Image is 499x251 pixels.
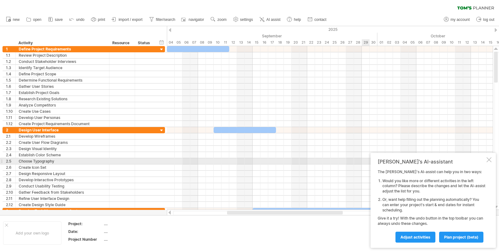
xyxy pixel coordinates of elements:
div: Develop User Personas [19,115,106,121]
div: Conduct Usability Testing [19,183,106,189]
div: .... [104,221,156,226]
div: Design Responsive Layout [19,171,106,177]
div: Sunday, 5 October 2025 [409,39,416,46]
div: Monday, 8 September 2025 [198,39,206,46]
div: Thursday, 9 October 2025 [440,39,448,46]
div: Choose Typography [19,158,106,164]
div: Saturday, 27 September 2025 [346,39,354,46]
span: my account [451,17,470,22]
div: Wednesday, 15 October 2025 [487,39,494,46]
div: Sunday, 12 October 2025 [463,39,471,46]
div: Conduct Stakeholder Interviews [19,59,106,64]
a: Adjust activities [395,232,435,243]
div: Friday, 12 September 2025 [229,39,237,46]
div: 1.1 [6,52,15,58]
div: Tuesday, 7 October 2025 [424,39,432,46]
a: AI assist [258,16,282,24]
span: filter/search [156,17,175,22]
div: Status [138,40,152,46]
div: Tuesday, 30 September 2025 [370,39,377,46]
div: 1.7 [6,90,15,96]
div: ​ [167,46,229,52]
div: ​ [253,208,377,214]
div: Sunday, 14 September 2025 [245,39,253,46]
a: undo [68,16,86,24]
div: 1.9 [6,102,15,108]
span: settings [240,17,253,22]
div: Saturday, 20 September 2025 [292,39,299,46]
div: Sunday, 28 September 2025 [354,39,362,46]
span: print [98,17,105,22]
div: Review Project Description [19,52,106,58]
span: undo [76,17,85,22]
div: Project Number [68,237,103,242]
span: zoom [217,17,226,22]
div: Wednesday, 17 September 2025 [268,39,276,46]
div: 2.12 [6,202,15,208]
div: Sunday, 7 September 2025 [190,39,198,46]
div: 2.6 [6,164,15,170]
div: Monday, 6 October 2025 [416,39,424,46]
div: Monday, 29 September 2025 [362,39,370,46]
div: 2.4 [6,152,15,158]
li: Or, want help filling out the planning automatically? You can enter your project's start & end da... [382,197,485,213]
div: Establish Project Goals [19,90,106,96]
div: Friday, 26 September 2025 [338,39,346,46]
span: log out [483,17,494,22]
div: 2.5 [6,158,15,164]
div: 2.1 [6,133,15,139]
div: 1.2 [6,59,15,64]
div: Wednesday, 24 September 2025 [323,39,331,46]
div: Thursday, 4 September 2025 [167,39,175,46]
div: Date: [68,229,103,234]
span: new [13,17,20,22]
div: Define Project Scope [19,71,106,77]
div: Monday, 22 September 2025 [307,39,315,46]
div: 1.4 [6,71,15,77]
a: my account [442,16,472,24]
div: 2.7 [6,171,15,177]
div: Create Design Style Guide [19,202,106,208]
a: contact [306,16,328,24]
a: filter/search [148,16,177,24]
div: Create Icon Set [19,164,106,170]
a: print [90,16,107,24]
div: Friday, 10 October 2025 [448,39,455,46]
div: 1.3 [6,65,15,71]
div: Thursday, 2 October 2025 [385,39,393,46]
div: Project: [68,221,103,226]
span: navigator [189,17,204,22]
div: 1 [6,46,15,52]
div: Identify Target Audience [19,65,106,71]
div: Saturday, 13 September 2025 [237,39,245,46]
div: The [PERSON_NAME]'s AI-assist can help you in two ways: Give it a try! With the undo button in th... [378,169,485,242]
div: Activity [18,40,106,46]
a: navigator [180,16,206,24]
div: .... [104,229,156,234]
div: Tuesday, 16 September 2025 [260,39,268,46]
div: Wednesday, 1 October 2025 [377,39,385,46]
div: 1.5 [6,77,15,83]
a: help [285,16,303,24]
div: Saturday, 6 September 2025 [182,39,190,46]
a: new [4,16,22,24]
a: zoom [209,16,228,24]
div: 1.12 [6,121,15,127]
div: Determine Functional Requirements [19,77,106,83]
span: contact [314,17,327,22]
div: Create Project Requirements Document [19,121,106,127]
div: 3 [6,208,15,214]
div: Sunday, 21 September 2025 [299,39,307,46]
div: [PERSON_NAME]'s AI-assistant [378,159,485,165]
div: 1.6 [6,83,15,89]
div: 2.2 [6,140,15,145]
div: Design Visual Identity [19,146,106,152]
div: September 2025 [143,33,377,39]
div: Establish Color Scheme [19,152,106,158]
div: Friday, 3 October 2025 [393,39,401,46]
div: Friday, 19 September 2025 [284,39,292,46]
div: Saturday, 4 October 2025 [401,39,409,46]
span: import / export [119,17,143,22]
div: Gather User Stories [19,83,106,89]
div: 1.10 [6,108,15,114]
